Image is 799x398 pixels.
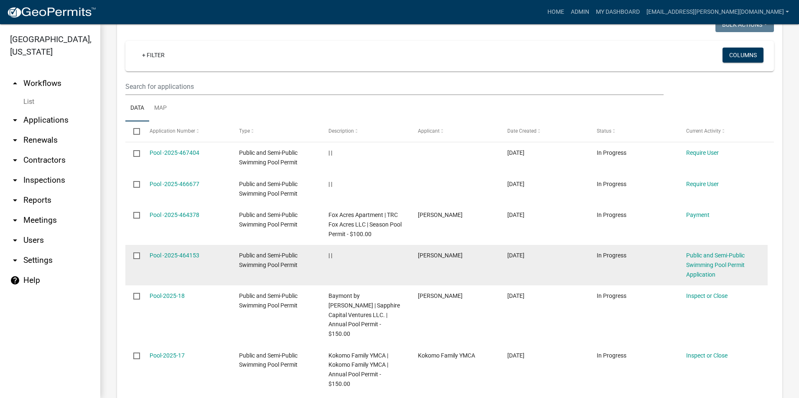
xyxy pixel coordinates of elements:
span: Application Number [150,128,195,134]
datatable-header-cell: Description [321,121,410,141]
i: arrow_drop_down [10,115,20,125]
a: Require User [686,181,719,187]
a: Inspect or Close [686,292,728,299]
datatable-header-cell: Status [589,121,678,141]
span: Kokomo Family YMCA | Kokomo Family YMCA | Annual Pool Permit - $150.00 [328,352,388,387]
span: 08/20/2025 [507,181,524,187]
a: Data [125,95,149,122]
span: 08/14/2025 [507,252,524,259]
span: Public and Semi-Public Swimming Pool Permit [239,181,298,197]
datatable-header-cell: Date Created [499,121,589,141]
span: 08/15/2025 [507,212,524,218]
a: + Filter [135,48,171,63]
span: 08/21/2025 [507,149,524,156]
span: In Progress [597,352,626,359]
a: Pool -2025-464153 [150,252,199,259]
a: Pool -2025-466677 [150,181,199,187]
a: Inspect or Close [686,352,728,359]
a: Require User [686,149,719,156]
i: arrow_drop_down [10,195,20,205]
span: In Progress [597,181,626,187]
i: help [10,275,20,285]
span: | | [328,181,332,187]
span: Public and Semi-Public Swimming Pool Permit [239,149,298,166]
i: arrow_drop_down [10,175,20,185]
i: arrow_drop_down [10,235,20,245]
input: Search for applications [125,78,664,95]
datatable-header-cell: Current Activity [678,121,768,141]
a: Payment [686,212,710,218]
span: Type [239,128,250,134]
datatable-header-cell: Select [125,121,141,141]
span: In Progress [597,212,626,218]
span: Fox Acres Apartment | TRC Fox Acres LLC | Season Pool Permit - $100.00 [328,212,402,237]
span: | | [328,252,332,259]
a: My Dashboard [593,4,643,20]
span: In Progress [597,149,626,156]
span: Description [328,128,354,134]
i: arrow_drop_up [10,78,20,88]
span: Shelley Wieske [418,252,463,259]
span: Public and Semi-Public Swimming Pool Permit [239,252,298,268]
a: [EMAIL_ADDRESS][PERSON_NAME][DOMAIN_NAME] [643,4,792,20]
a: Pool -2025-464378 [150,212,199,218]
span: | | [328,149,332,156]
i: arrow_drop_down [10,215,20,225]
a: Public and Semi-Public Swimming Pool Permit Application [686,252,745,278]
a: Pool-2025-17 [150,352,185,359]
span: Public and Semi-Public Swimming Pool Permit [239,212,298,228]
a: Pool -2025-467404 [150,149,199,156]
datatable-header-cell: Application Number [141,121,231,141]
a: Home [544,4,567,20]
button: Columns [723,48,763,63]
button: Bulk Actions [715,17,774,32]
span: Kokomo Family YMCA [418,352,475,359]
a: Map [149,95,172,122]
span: Kimberly Trilling [418,292,463,299]
span: Richard Vandall [418,212,463,218]
span: Applicant [418,128,440,134]
span: Current Activity [686,128,721,134]
span: 08/14/2025 [507,352,524,359]
datatable-header-cell: Applicant [410,121,499,141]
span: Public and Semi-Public Swimming Pool Permit [239,352,298,368]
i: arrow_drop_down [10,255,20,265]
a: Pool-2025-18 [150,292,185,299]
i: arrow_drop_down [10,155,20,165]
span: 08/14/2025 [507,292,524,299]
a: Admin [567,4,593,20]
span: Baymont by Wyndham Kokomo | Sapphire Capital Ventures LLC. | Annual Pool Permit - $150.00 [328,292,400,337]
span: Public and Semi-Public Swimming Pool Permit [239,292,298,309]
datatable-header-cell: Type [231,121,320,141]
span: In Progress [597,252,626,259]
span: Status [597,128,611,134]
i: arrow_drop_down [10,135,20,145]
span: In Progress [597,292,626,299]
span: Date Created [507,128,537,134]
